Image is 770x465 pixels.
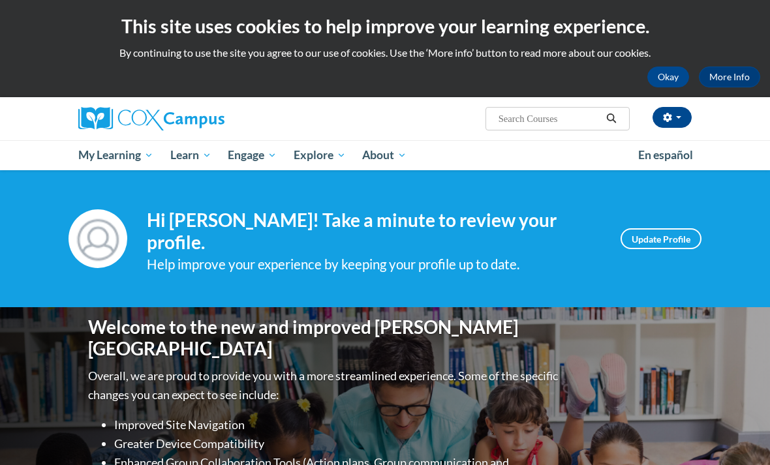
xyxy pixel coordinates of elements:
[653,107,692,128] button: Account Settings
[78,107,269,130] a: Cox Campus
[228,147,277,163] span: Engage
[354,140,416,170] a: About
[621,228,701,249] a: Update Profile
[630,142,701,169] a: En español
[88,367,561,404] p: Overall, we are proud to provide you with a more streamlined experience. Some of the specific cha...
[69,209,127,268] img: Profile Image
[147,209,601,253] h4: Hi [PERSON_NAME]! Take a minute to review your profile.
[78,107,224,130] img: Cox Campus
[362,147,407,163] span: About
[114,434,561,453] li: Greater Device Compatibility
[219,140,285,170] a: Engage
[170,147,211,163] span: Learn
[699,67,760,87] a: More Info
[602,111,621,127] button: Search
[70,140,162,170] a: My Learning
[10,46,760,60] p: By continuing to use the site you agree to our use of cookies. Use the ‘More info’ button to read...
[285,140,354,170] a: Explore
[162,140,220,170] a: Learn
[114,415,561,434] li: Improved Site Navigation
[78,147,153,163] span: My Learning
[294,147,346,163] span: Explore
[718,413,760,455] iframe: Button to launch messaging window
[147,254,601,275] div: Help improve your experience by keeping your profile up to date.
[69,140,701,170] div: Main menu
[647,67,689,87] button: Okay
[10,13,760,39] h2: This site uses cookies to help improve your learning experience.
[638,148,693,162] span: En español
[497,111,602,127] input: Search Courses
[88,316,561,360] h1: Welcome to the new and improved [PERSON_NAME][GEOGRAPHIC_DATA]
